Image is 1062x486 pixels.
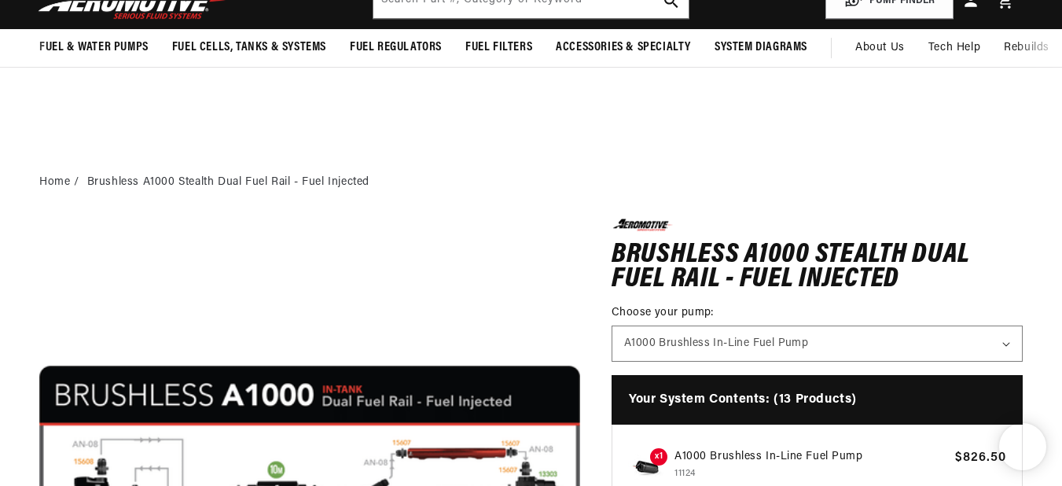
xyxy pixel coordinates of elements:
[556,39,691,56] span: Accessories & Specialty
[992,29,1061,67] summary: Rebuilds
[338,29,454,66] summary: Fuel Regulators
[172,39,326,56] span: Fuel Cells, Tanks & Systems
[454,29,544,66] summary: Fuel Filters
[350,39,442,56] span: Fuel Regulators
[928,39,980,57] span: Tech Help
[612,375,1023,425] h4: Your System Contents: (13 Products)
[612,304,1023,321] label: Choose your pump:
[715,39,807,56] span: System Diagrams
[674,466,948,481] p: 11124
[650,448,667,466] span: x1
[39,174,70,191] a: Home
[1004,39,1049,57] span: Rebuilds
[843,29,917,67] a: About Us
[855,42,905,53] span: About Us
[674,448,948,466] p: A1000 Brushless In-Line Fuel Pump
[465,39,532,56] span: Fuel Filters
[955,448,1006,467] span: $826.50
[87,174,369,191] li: Brushless A1000 Stealth Dual Fuel Rail - Fuel Injected
[703,29,819,66] summary: System Diagrams
[28,29,160,66] summary: Fuel & Water Pumps
[39,39,149,56] span: Fuel & Water Pumps
[160,29,338,66] summary: Fuel Cells, Tanks & Systems
[917,29,992,67] summary: Tech Help
[544,29,703,66] summary: Accessories & Specialty
[612,243,1023,293] h1: Brushless A1000 Stealth Dual Fuel Rail - Fuel Injected
[39,174,1023,191] nav: breadcrumbs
